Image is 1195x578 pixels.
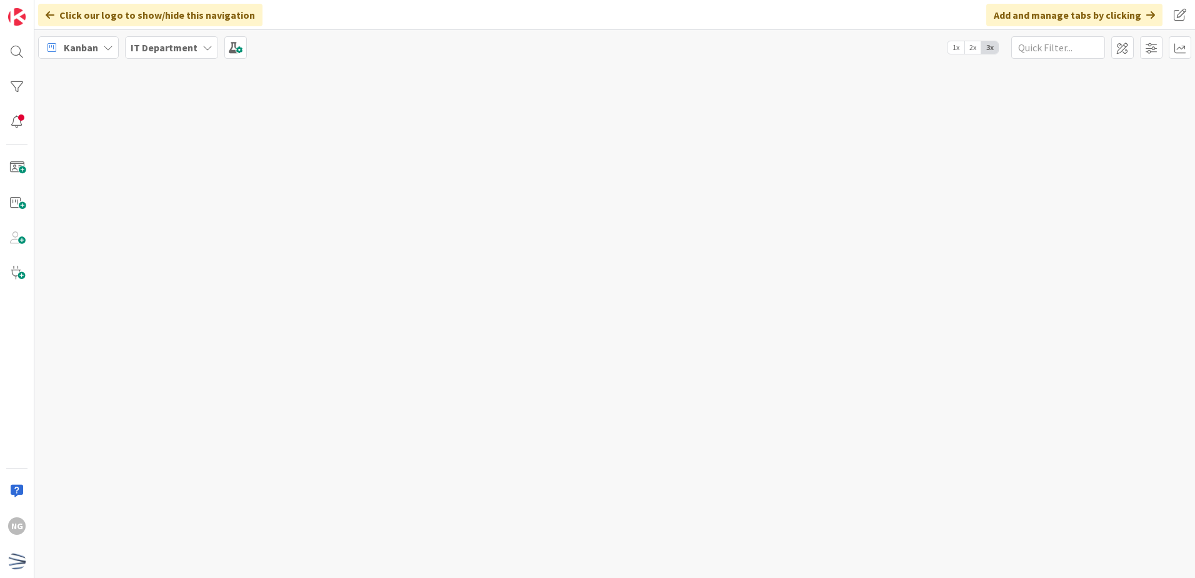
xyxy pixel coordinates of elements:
[964,41,981,54] span: 2x
[131,41,197,54] b: IT Department
[8,8,26,26] img: Visit kanbanzone.com
[986,4,1162,26] div: Add and manage tabs by clicking
[981,41,998,54] span: 3x
[64,40,98,55] span: Kanban
[8,517,26,535] div: NG
[947,41,964,54] span: 1x
[38,4,262,26] div: Click our logo to show/hide this navigation
[1011,36,1105,59] input: Quick Filter...
[8,552,26,570] img: avatar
